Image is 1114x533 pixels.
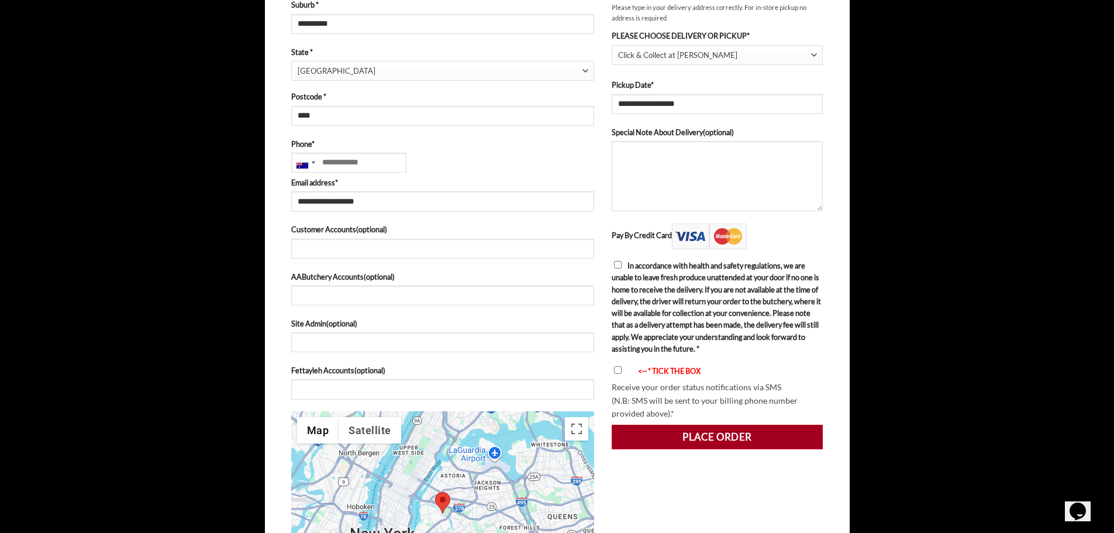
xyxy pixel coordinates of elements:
[1065,486,1102,521] iframe: chat widget
[612,261,821,353] span: In accordance with health and safety regulations, we are unable to leave fresh produce unattended...
[612,126,823,138] label: Special Note About Delivery
[291,364,594,376] label: Fettayleh Accounts
[339,417,401,443] button: Show satellite imagery
[612,2,823,23] small: Please type in your delivery address correctly. For in-store pickup no address is required
[291,46,594,58] label: State
[672,223,747,249] img: Pay By Credit Card
[291,138,594,150] label: Phone
[614,366,622,374] input: <-- * TICK THE BOX
[291,223,594,235] label: Customer Accounts
[291,91,594,102] label: Postcode
[291,61,594,81] span: State
[291,318,594,329] label: Site Admin
[292,153,319,172] div: Australia: +61
[612,381,823,421] p: Receive your order status notifications via SMS (N.B: SMS will be sent to your billing phone numb...
[627,368,638,376] img: arrow-blink.gif
[297,417,339,443] button: Show street map
[614,261,622,269] input: In accordance with health and safety regulations, we are unable to leave fresh produce unattended...
[354,366,385,375] span: (optional)
[364,272,395,281] span: (optional)
[291,177,594,188] label: Email address
[612,30,823,42] label: PLEASE CHOOSE DELIVERY OR PICKUP
[703,128,734,137] span: (optional)
[612,45,823,66] span: Click & Collect at Abu Ahmad Butchery
[612,425,823,449] button: Place order
[565,417,588,441] button: Toggle fullscreen view
[326,319,357,328] span: (optional)
[298,61,582,81] span: New South Wales
[612,231,747,240] label: Pay By Credit Card
[356,225,387,234] span: (optional)
[638,366,701,376] font: <-- * TICK THE BOX
[618,46,811,65] span: Click & Collect at Abu Ahmad Butchery
[291,271,594,283] label: AAButchery Accounts
[612,79,823,91] label: Pickup Date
